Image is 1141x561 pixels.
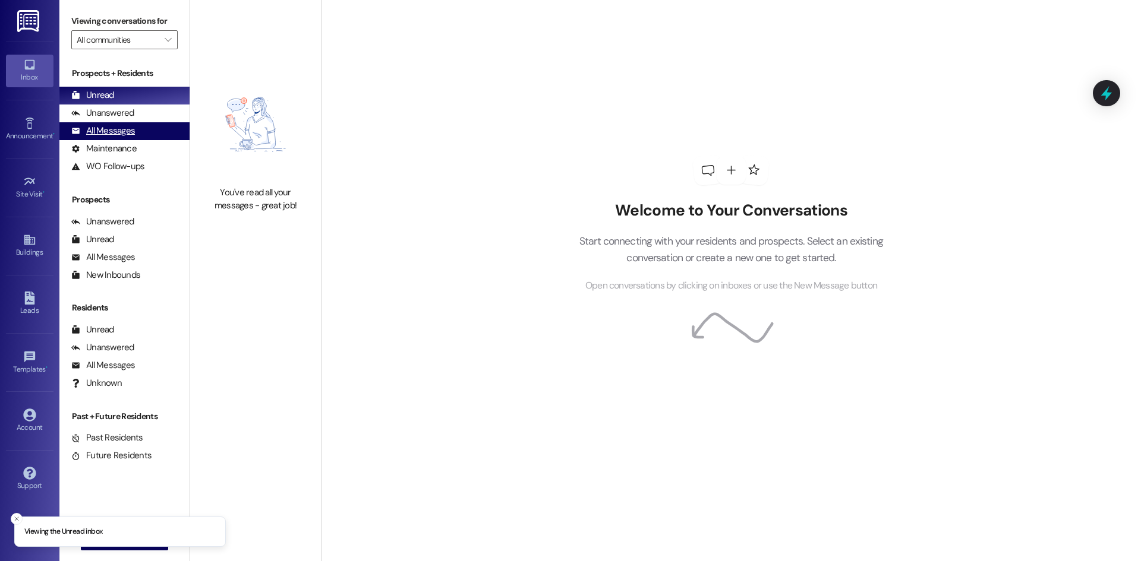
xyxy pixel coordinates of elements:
[561,201,901,220] h2: Welcome to Your Conversations
[71,142,137,155] div: Maintenance
[6,463,53,495] a: Support
[585,278,877,293] span: Open conversations by clicking on inboxes or use the New Message button
[71,107,134,119] div: Unanswered
[71,269,140,281] div: New Inbounds
[6,405,53,437] a: Account
[77,30,159,49] input: All communities
[71,377,122,389] div: Unknown
[71,449,152,462] div: Future Residents
[71,160,144,173] div: WO Follow-ups
[6,288,53,320] a: Leads
[71,359,135,372] div: All Messages
[59,410,190,423] div: Past + Future Residents
[6,172,53,204] a: Site Visit •
[71,233,114,246] div: Unread
[24,527,102,537] p: Viewing the Unread inbox
[71,215,134,228] div: Unanswered
[53,130,55,138] span: •
[71,89,114,102] div: Unread
[203,68,308,180] img: empty-state
[6,347,53,379] a: Templates •
[59,302,190,314] div: Residents
[59,67,190,80] div: Prospects + Residents
[43,188,45,196] span: •
[71,324,114,336] div: Unread
[11,513,23,525] button: Close toast
[71,432,143,444] div: Past Residents
[561,233,901,267] p: Start connecting with your residents and prospects. Select an existing conversation or create a n...
[165,35,171,45] i: 
[46,363,48,372] span: •
[6,230,53,262] a: Buildings
[71,12,178,30] label: Viewing conversations for
[59,194,190,206] div: Prospects
[71,341,134,354] div: Unanswered
[71,251,135,264] div: All Messages
[71,125,135,137] div: All Messages
[6,55,53,87] a: Inbox
[203,186,308,212] div: You've read all your messages - great job!
[17,10,42,32] img: ResiDesk Logo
